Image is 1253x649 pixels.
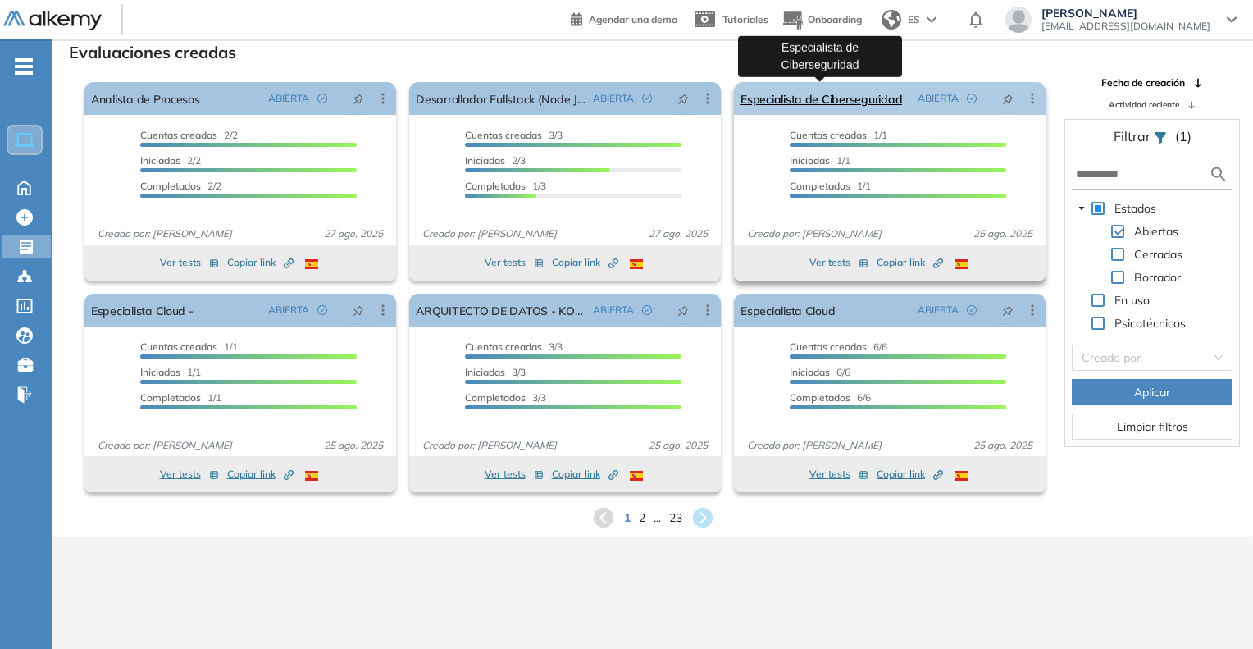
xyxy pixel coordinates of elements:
span: Aplicar [1134,383,1170,401]
button: pushpin [665,297,701,323]
span: 3/3 [465,366,526,378]
span: ABIERTA [918,91,959,106]
button: Ver tests [809,253,868,272]
span: 3/3 [465,340,563,353]
button: Copiar link [552,253,618,272]
span: Creado por: [PERSON_NAME] [740,438,888,453]
span: Tutoriales [722,13,768,25]
span: Completados [465,180,526,192]
span: Completados [140,180,201,192]
button: pushpin [990,85,1026,112]
button: Ver tests [160,464,219,484]
span: Creado por: [PERSON_NAME] [91,226,239,241]
span: Borrador [1131,267,1184,287]
span: 23 [669,510,682,527]
span: 2/2 [140,154,201,167]
span: Copiar link [227,255,294,270]
button: pushpin [340,297,376,323]
span: Cerradas [1131,245,1186,264]
span: Cuentas creadas [790,129,867,141]
span: Cuentas creadas [465,129,542,141]
span: Cuentas creadas [140,340,217,353]
span: Estados [1111,199,1160,218]
span: 1 [624,510,631,527]
a: Analista de Procesos [91,82,200,115]
span: Onboarding [808,13,862,25]
button: pushpin [665,85,701,112]
span: Cuentas creadas [465,340,542,353]
span: check-circle [642,94,652,103]
span: Iniciadas [465,366,505,378]
span: 27 ago. 2025 [317,226,390,241]
button: Ver tests [485,253,544,272]
a: Agendar una demo [571,8,677,28]
span: check-circle [317,305,327,315]
button: Copiar link [552,464,618,484]
span: 1/3 [465,180,546,192]
span: check-circle [642,305,652,315]
span: Estados [1114,201,1156,216]
span: 2/2 [140,129,238,141]
a: Desarrollador Fullstack (Node Js - React) AWS [416,82,586,115]
span: pushpin [353,304,364,317]
img: ESP [630,471,643,481]
span: Psicotécnicos [1111,313,1189,333]
span: Copiar link [877,255,943,270]
span: Completados [140,391,201,404]
span: 6/6 [790,366,850,378]
span: Completados [790,180,850,192]
span: Borrador [1134,270,1181,285]
span: [EMAIL_ADDRESS][DOMAIN_NAME] [1041,20,1210,33]
span: ABIERTA [268,303,309,318]
span: [PERSON_NAME] [1041,7,1210,20]
span: 2 [639,510,645,527]
img: ESP [305,471,318,481]
span: Iniciadas [790,366,830,378]
span: Abiertas [1131,222,1182,241]
span: Filtrar [1114,128,1154,144]
span: Cerradas [1134,247,1182,262]
span: 6/6 [790,340,887,353]
span: check-circle [967,305,977,315]
span: Copiar link [552,255,618,270]
span: En uso [1111,290,1153,310]
img: ESP [955,259,968,269]
span: Cuentas creadas [790,340,867,353]
span: 3/3 [465,391,546,404]
a: ARQUITECTO DE DATOS - KOMATZU [416,294,586,327]
span: Actividad reciente [1109,98,1179,111]
span: Creado por: [PERSON_NAME] [416,438,563,453]
a: Especialista Cloud [740,294,835,327]
span: check-circle [317,94,327,103]
span: Creado por: [PERSON_NAME] [91,438,239,453]
button: pushpin [340,85,376,112]
span: ABIERTA [268,91,309,106]
span: 1/1 [790,180,871,192]
button: Ver tests [485,464,544,484]
span: Copiar link [227,467,294,482]
button: Copiar link [227,464,294,484]
span: 6/6 [790,391,871,404]
span: 2/2 [140,180,221,192]
img: ESP [305,259,318,269]
span: ABIERTA [593,91,634,106]
button: Ver tests [809,464,868,484]
span: Completados [790,391,850,404]
button: Copiar link [877,253,943,272]
span: 25 ago. 2025 [642,438,714,453]
span: 1/1 [790,129,887,141]
img: search icon [1209,164,1228,185]
a: Especialista de Ciberseguridad [740,82,902,115]
button: pushpin [990,297,1026,323]
span: caret-down [1078,204,1086,213]
button: Aplicar [1072,379,1232,405]
span: Creado por: [PERSON_NAME] [740,226,888,241]
i: - [15,65,33,68]
img: ESP [955,471,968,481]
span: Abiertas [1134,224,1178,239]
span: Iniciadas [465,154,505,167]
span: Cuentas creadas [140,129,217,141]
span: 1/1 [140,366,201,378]
span: Creado por: [PERSON_NAME] [416,226,563,241]
span: Limpiar filtros [1117,418,1188,436]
